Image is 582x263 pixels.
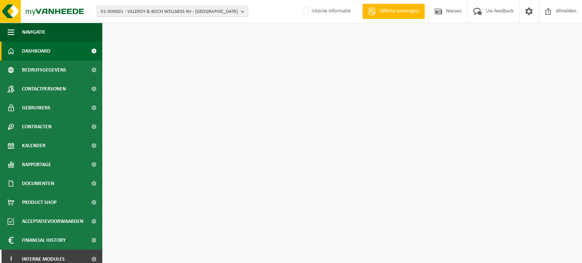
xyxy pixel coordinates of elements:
a: Offerte aanvragen [362,4,425,19]
span: Kalender [22,136,45,155]
span: Gebruikers [22,98,50,117]
span: 01-000001 - VILLEROY & BOCH WELLNESS NV - [GEOGRAPHIC_DATA] [101,6,238,17]
span: Product Shop [22,193,56,212]
span: Navigatie [22,23,45,42]
span: Contracten [22,117,52,136]
span: Financial History [22,231,66,250]
span: Rapportage [22,155,51,174]
span: Acceptatievoorwaarden [22,212,83,231]
button: 01-000001 - VILLEROY & BOCH WELLNESS NV - [GEOGRAPHIC_DATA] [97,6,248,17]
span: Bedrijfsgegevens [22,61,66,79]
span: Contactpersonen [22,79,66,98]
label: Interne informatie [301,6,351,17]
span: Offerte aanvragen [378,8,421,15]
span: Documenten [22,174,54,193]
span: Dashboard [22,42,50,61]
